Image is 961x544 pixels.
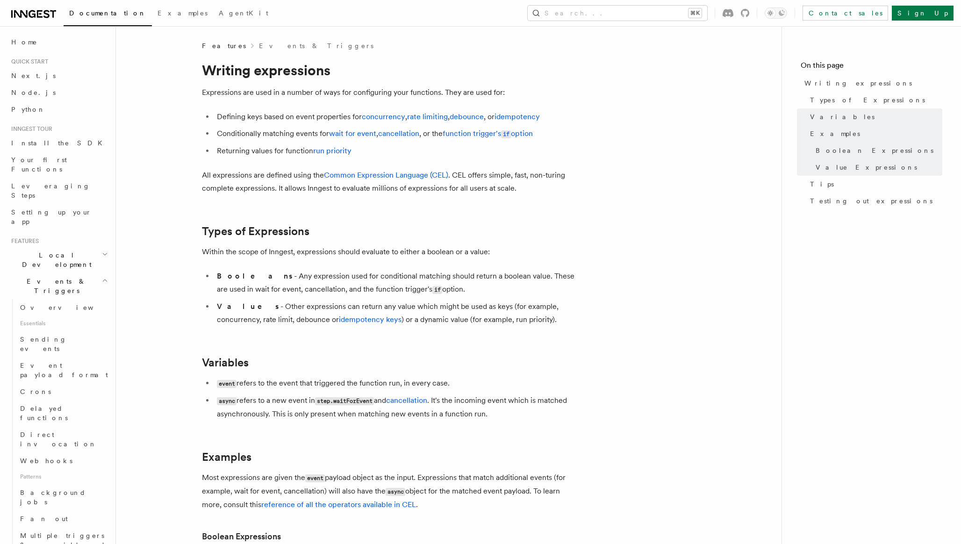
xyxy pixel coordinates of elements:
[804,79,912,88] span: Writing expressions
[7,273,110,299] button: Events & Triggers
[202,62,576,79] h1: Writing expressions
[202,356,249,369] a: Variables
[528,6,707,21] button: Search...⌘K
[202,530,281,543] a: Boolean Expressions
[386,488,405,496] code: async
[11,37,37,47] span: Home
[20,388,51,395] span: Crons
[20,405,68,422] span: Delayed functions
[259,41,373,50] a: Events & Triggers
[202,471,576,511] p: Most expressions are given the payload object as the input. Expressions that match additional eve...
[158,9,208,17] span: Examples
[362,112,405,121] a: concurrency
[217,380,237,388] code: event
[810,196,932,206] span: Testing out expressions
[443,129,533,138] a: function trigger'sifoption
[20,304,116,311] span: Overview
[202,41,246,50] span: Features
[810,112,875,122] span: Variables
[16,331,110,357] a: Sending events
[7,58,48,65] span: Quick start
[213,3,274,25] a: AgentKit
[450,112,484,121] a: debounce
[152,3,213,25] a: Examples
[688,8,702,18] kbd: ⌘K
[16,484,110,510] a: Background jobs
[329,129,376,138] a: wait for event
[217,272,294,280] strong: Booleans
[7,151,110,178] a: Your first Functions
[801,60,942,75] h4: On this page
[378,129,419,138] a: cancellation
[20,489,86,506] span: Background jobs
[202,245,576,258] p: Within the scope of Inngest, expressions should evaluate to either a boolean or a value:
[7,84,110,101] a: Node.js
[495,112,540,121] a: idempotency
[7,251,102,269] span: Local Development
[386,396,427,405] a: cancellation
[214,300,576,326] li: - Other expressions can return any value which might be used as keys (for example, concurrency, r...
[11,139,108,147] span: Install the SDK
[202,451,251,464] a: Examples
[501,130,511,138] code: if
[7,125,52,133] span: Inngest tour
[7,237,39,245] span: Features
[214,127,576,141] li: Conditionally matching events for , , or the
[7,247,110,273] button: Local Development
[892,6,954,21] a: Sign Up
[11,208,92,225] span: Setting up your app
[810,95,925,105] span: Types of Expressions
[217,397,237,405] code: async
[806,125,942,142] a: Examples
[202,86,576,99] p: Expressions are used in a number of ways for configuring your functions. They are used for:
[214,270,576,296] li: - Any expression used for conditional matching should return a boolean value. These are used in w...
[20,336,67,352] span: Sending events
[11,72,56,79] span: Next.js
[261,500,416,509] a: reference of all the operators available in CEL
[20,457,72,465] span: Webhooks
[324,171,448,179] a: Common Expression Language (CEL)
[214,110,576,123] li: Defining keys based on event properties for , , , or
[16,452,110,469] a: Webhooks
[801,75,942,92] a: Writing expressions
[7,135,110,151] a: Install the SDK
[806,108,942,125] a: Variables
[315,397,374,405] code: step.waitForEvent
[217,302,280,311] strong: Values
[20,515,68,523] span: Fan out
[16,510,110,527] a: Fan out
[69,9,146,17] span: Documentation
[11,182,90,199] span: Leveraging Steps
[810,129,860,138] span: Examples
[816,163,917,172] span: Value Expressions
[64,3,152,26] a: Documentation
[432,286,442,294] code: if
[202,225,309,238] a: Types of Expressions
[806,92,942,108] a: Types of Expressions
[20,431,97,448] span: Direct invocation
[202,169,576,195] p: All expressions are defined using the . CEL offers simple, fast, non-turing complete expressions....
[7,34,110,50] a: Home
[810,179,834,189] span: Tips
[11,89,56,96] span: Node.js
[313,146,351,155] a: run priority
[16,469,110,484] span: Patterns
[7,67,110,84] a: Next.js
[20,362,108,379] span: Event payload format
[11,106,45,113] span: Python
[407,112,448,121] a: rate limiting
[812,142,942,159] a: Boolean Expressions
[806,193,942,209] a: Testing out expressions
[806,176,942,193] a: Tips
[7,277,102,295] span: Events & Triggers
[16,357,110,383] a: Event payload format
[214,394,576,421] li: refers to a new event in and . It's the incoming event which is matched asynchronously. This is o...
[16,383,110,400] a: Crons
[11,156,67,173] span: Your first Functions
[339,315,402,324] a: idempotency keys
[7,178,110,204] a: Leveraging Steps
[16,299,110,316] a: Overview
[16,426,110,452] a: Direct invocation
[816,146,933,155] span: Boolean Expressions
[16,400,110,426] a: Delayed functions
